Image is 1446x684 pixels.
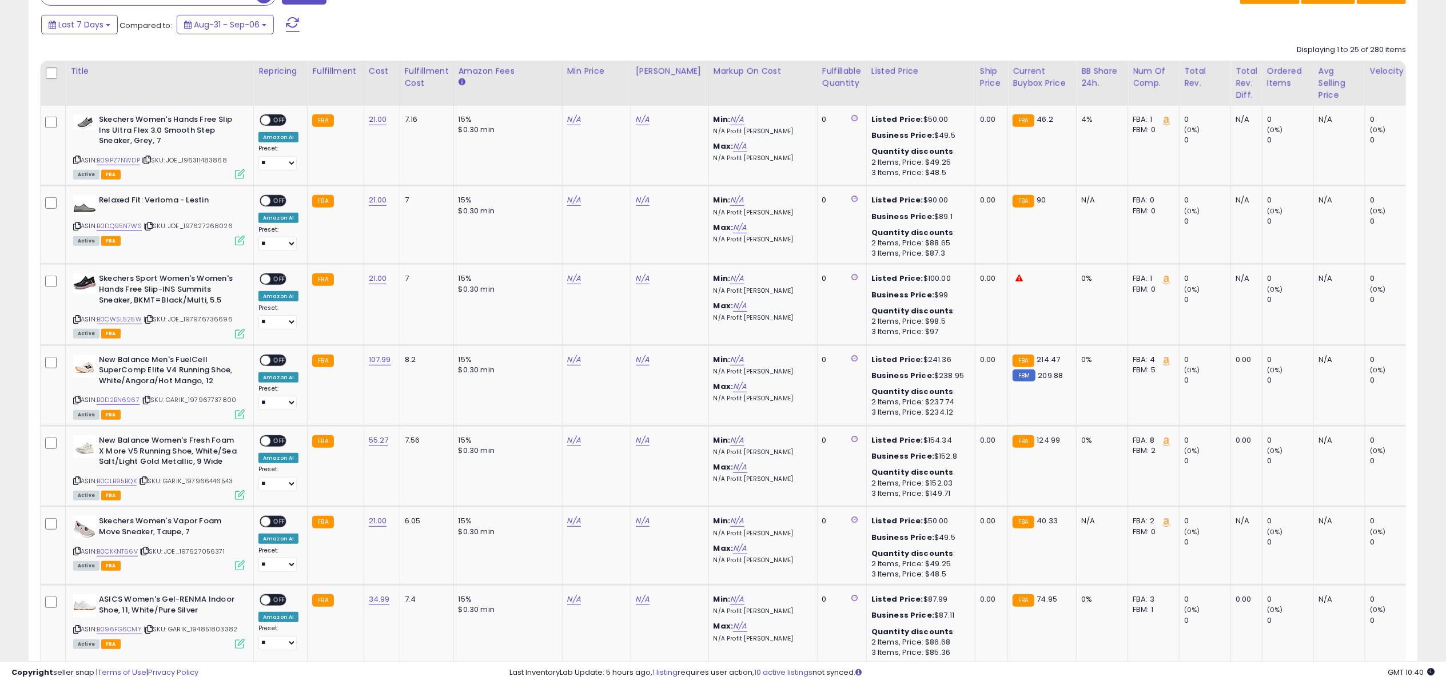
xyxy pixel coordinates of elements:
button: Last 7 Days [41,15,118,34]
a: B0DQ95N7WS [97,221,142,231]
a: N/A [636,354,650,365]
span: 209.88 [1038,370,1063,381]
a: N/A [730,594,744,605]
div: Preset: [258,304,298,330]
div: : [871,228,966,238]
div: FBM: 2 [1133,446,1170,456]
img: 41y6GTXo8mL._SL40_.jpg [73,195,96,215]
div: ASIN: [73,114,245,178]
div: 0 [822,114,858,125]
small: (0%) [1370,365,1386,375]
span: FBA [101,491,121,500]
div: 0 [1267,355,1313,365]
div: 0.00 [1236,355,1253,365]
img: 31QcHil5JBL._SL40_.jpg [73,355,96,377]
div: 0 [1184,114,1230,125]
img: 410arUe3W8L._SL40_.jpg [73,114,96,130]
div: Num of Comp. [1133,65,1174,89]
div: ASIN: [73,195,245,244]
b: Max: [714,141,734,152]
div: 0 [822,435,858,446]
button: Aug-31 - Sep-06 [177,15,274,34]
div: 7.56 [405,435,445,446]
div: Min Price [567,65,626,77]
span: All listings currently available for purchase on Amazon [73,410,99,420]
a: 1 listing [652,667,678,678]
div: $100.00 [871,273,966,284]
small: FBA [312,435,333,448]
div: 0 [1267,195,1313,205]
div: 0 [1370,216,1416,226]
div: 0 [1184,295,1230,305]
div: $99 [871,290,966,300]
small: FBA [1013,435,1034,448]
div: 0 [1370,273,1416,284]
a: 55.27 [369,435,389,446]
b: Business Price: [871,370,934,381]
div: : [871,387,966,397]
a: N/A [567,515,581,527]
div: 3 Items, Price: $149.71 [871,488,966,499]
span: Last 7 Days [58,19,103,30]
a: N/A [730,435,744,446]
b: Listed Price: [871,515,923,526]
small: (0%) [1267,125,1283,134]
span: FBA [101,329,121,339]
div: 0 [1370,456,1416,466]
b: Business Price: [871,130,934,141]
small: (0%) [1370,125,1386,134]
div: 0 [822,273,858,284]
b: Quantity discounts [871,227,954,238]
div: Total Rev. Diff. [1236,65,1257,101]
div: Amazon AI [258,132,298,142]
small: (0%) [1370,206,1386,216]
img: 31QOsYXeeYL._SL40_.jpg [73,435,96,458]
b: New Balance Women's Fresh Foam X More V5 Running Shoe, White/Sea Salt/Light Gold Metallic, 9 Wide [99,435,238,470]
b: Skechers Women's Vapor Foam Move Sneaker, Taupe, 7 [99,516,238,540]
a: N/A [567,114,581,125]
span: | SKU: JOE_197976736696 [144,315,233,324]
b: Business Price: [871,451,934,462]
a: N/A [733,381,747,392]
div: ASIN: [73,435,245,499]
div: 0 [1184,456,1230,466]
b: Max: [714,381,734,392]
div: 15% [459,435,553,446]
div: : [871,306,966,316]
div: 3 Items, Price: $87.3 [871,248,966,259]
p: N/A Profit [PERSON_NAME] [714,236,808,244]
div: N/A [1318,114,1356,125]
div: $0.30 min [459,365,553,375]
b: Relaxed Fit: Verloma - Lestin [99,195,238,209]
span: OFF [270,355,289,365]
span: OFF [270,436,289,446]
div: Markup on Cost [714,65,812,77]
div: 4% [1081,114,1119,125]
a: 34.99 [369,594,390,605]
div: 3 Items, Price: $97 [871,327,966,337]
small: FBA [1013,195,1034,208]
div: $0.30 min [459,125,553,135]
div: ASIN: [73,355,245,418]
div: 3 Items, Price: $234.12 [871,407,966,417]
div: 0 [1370,355,1416,365]
div: 0.00 [980,435,999,446]
div: 2 Items, Price: $237.74 [871,397,966,407]
b: Max: [714,462,734,472]
div: Amazon AI [258,372,298,383]
div: Preset: [258,466,298,491]
div: 0 [1184,355,1230,365]
div: 0 [1370,195,1416,205]
a: N/A [567,594,581,605]
span: | SKU: GARIK_197966446543 [138,476,233,486]
p: N/A Profit [PERSON_NAME] [714,154,808,162]
div: Amazon AI [258,453,298,463]
div: : [871,467,966,478]
small: (0%) [1184,285,1200,294]
span: Compared to: [119,20,172,31]
div: 0 [1267,114,1313,125]
div: 0 [1184,273,1230,284]
div: N/A [1318,195,1356,205]
div: 2 Items, Price: $88.65 [871,238,966,248]
b: Max: [714,222,734,233]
